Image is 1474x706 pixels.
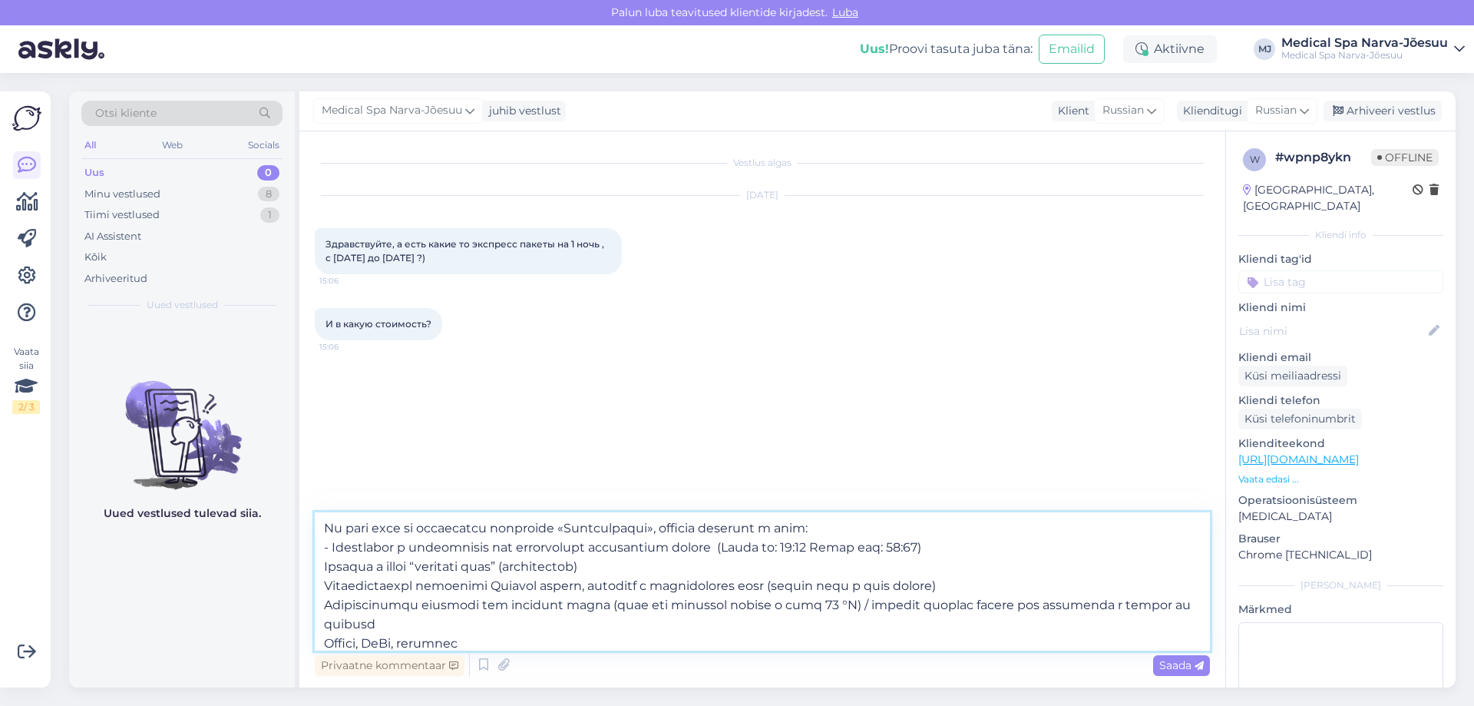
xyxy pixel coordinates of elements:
div: Proovi tasuta juba täna: [860,40,1033,58]
div: [PERSON_NAME] [1238,578,1443,592]
span: Luba [828,5,863,19]
div: Tiimi vestlused [84,207,160,223]
div: Socials [245,135,283,155]
div: 2 / 3 [12,400,40,414]
span: Russian [1255,102,1297,119]
span: Medical Spa Narva-Jõesuu [322,102,462,119]
p: [MEDICAL_DATA] [1238,509,1443,525]
div: Medical Spa Narva-Jõesuu [1281,37,1448,49]
span: Saada [1159,658,1204,672]
textarea: Loremi dolo! Sitametcon ad elitse. Do eiusmodtemp inci u lab e dolorem aliquae admi venia — Quisn... [315,512,1210,651]
span: 15:06 [319,275,377,287]
b: Uus! [860,41,889,56]
span: И в какую стоимость? [326,318,431,330]
a: Medical Spa Narva-JõesuuMedical Spa Narva-Jõesuu [1281,37,1465,61]
div: Web [159,135,186,155]
a: [URL][DOMAIN_NAME] [1238,452,1359,466]
input: Lisa tag [1238,270,1443,293]
div: Vaata siia [12,345,40,414]
img: No chats [69,353,295,492]
div: 0 [257,165,279,181]
div: Kõik [84,250,107,265]
div: Minu vestlused [84,187,160,202]
img: Askly Logo [12,104,41,133]
span: Uued vestlused [147,298,218,312]
div: Arhiveeri vestlus [1324,101,1442,121]
div: Küsi meiliaadressi [1238,366,1347,386]
div: [GEOGRAPHIC_DATA], [GEOGRAPHIC_DATA] [1243,182,1413,214]
span: Russian [1102,102,1144,119]
div: Küsi telefoninumbrit [1238,409,1362,429]
div: Arhiveeritud [84,271,147,287]
div: Klient [1052,103,1089,119]
p: Vaata edasi ... [1238,472,1443,486]
span: 15:06 [319,341,377,353]
span: Offline [1371,149,1439,166]
div: Kliendi info [1238,228,1443,242]
div: 1 [260,207,279,223]
div: Medical Spa Narva-Jõesuu [1281,49,1448,61]
div: # wpnp8ykn [1275,148,1371,167]
p: Operatsioonisüsteem [1238,492,1443,509]
div: Aktiivne [1123,35,1217,63]
div: Privaatne kommentaar [315,655,464,676]
div: Uus [84,165,104,181]
p: Uued vestlused tulevad siia. [104,505,261,522]
div: [DATE] [315,188,1210,202]
p: Chrome [TECHNICAL_ID] [1238,547,1443,563]
p: Kliendi telefon [1238,393,1443,409]
div: Vestlus algas [315,156,1210,170]
p: Kliendi email [1238,350,1443,366]
span: Otsi kliente [95,105,157,121]
p: Kliendi tag'id [1238,251,1443,267]
div: Klienditugi [1177,103,1242,119]
div: 8 [258,187,279,202]
span: w [1250,154,1260,165]
p: Klienditeekond [1238,436,1443,452]
input: Lisa nimi [1239,323,1426,340]
div: AI Assistent [84,229,141,244]
p: Kliendi nimi [1238,300,1443,316]
p: Brauser [1238,531,1443,547]
div: juhib vestlust [483,103,561,119]
div: MJ [1254,38,1275,60]
p: Märkmed [1238,602,1443,618]
span: Здравствуйте, а есть какие то экспресс пакеты на 1 ночь , с [DATE] до [DATE] ?) [326,238,606,264]
div: All [81,135,99,155]
button: Emailid [1039,35,1105,64]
